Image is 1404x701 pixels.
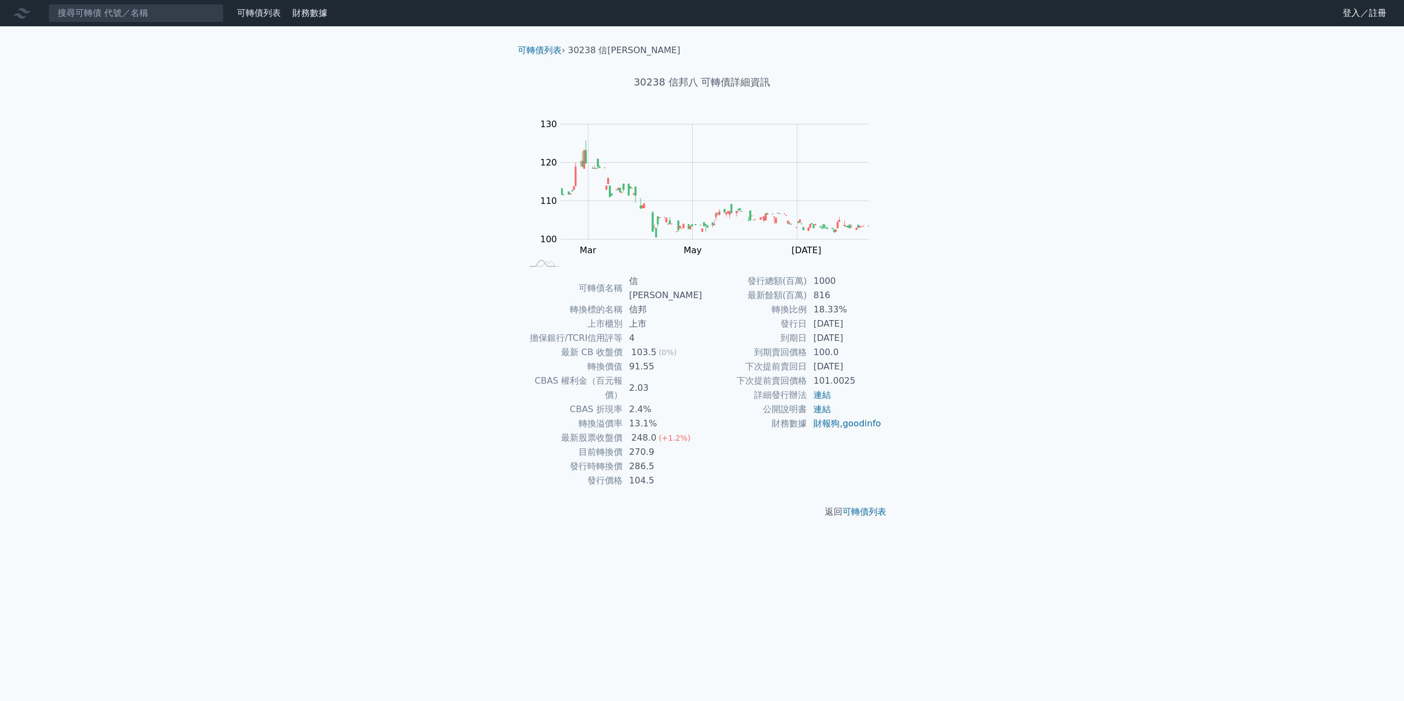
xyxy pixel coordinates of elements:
a: 財務數據 [292,8,327,18]
td: 13.1% [622,417,702,431]
td: 發行時轉換價 [522,459,622,474]
li: 30238 信[PERSON_NAME] [568,44,681,57]
tspan: May [683,245,701,255]
a: 連結 [813,404,831,414]
td: 最新 CB 收盤價 [522,345,622,360]
a: 財報狗 [813,418,840,429]
td: 信邦 [622,303,702,317]
td: 1000 [807,274,882,288]
span: (+1.2%) [659,434,690,442]
td: 財務數據 [702,417,807,431]
tspan: 120 [540,157,557,168]
td: 816 [807,288,882,303]
p: 返回 [509,505,895,518]
td: CBAS 折現率 [522,402,622,417]
td: 上市 [622,317,702,331]
td: 轉換比例 [702,303,807,317]
td: 轉換價值 [522,360,622,374]
td: 轉換標的名稱 [522,303,622,317]
td: CBAS 權利金（百元報價） [522,374,622,402]
td: 下次提前賣回日 [702,360,807,374]
td: 到期賣回價格 [702,345,807,360]
td: 100.0 [807,345,882,360]
td: 最新股票收盤價 [522,431,622,445]
td: 4 [622,331,702,345]
td: 上市櫃別 [522,317,622,331]
td: 詳細發行辦法 [702,388,807,402]
input: 搜尋可轉債 代號／名稱 [48,4,224,22]
td: 2.4% [622,402,702,417]
tspan: Mar [580,245,597,255]
a: 可轉債列表 [237,8,281,18]
td: 信[PERSON_NAME] [622,274,702,303]
td: [DATE] [807,317,882,331]
a: goodinfo [842,418,881,429]
td: 發行總額(百萬) [702,274,807,288]
a: 可轉債列表 [518,45,562,55]
tspan: 110 [540,196,557,206]
td: 公開說明書 [702,402,807,417]
g: Series [561,140,869,237]
td: 104.5 [622,474,702,488]
div: 248.0 [629,431,659,445]
a: 登入／註冊 [1334,4,1395,22]
td: 最新餘額(百萬) [702,288,807,303]
td: 2.03 [622,374,702,402]
td: 可轉債名稱 [522,274,622,303]
td: 101.0025 [807,374,882,388]
g: Chart [535,119,886,255]
tspan: 100 [540,234,557,244]
a: 可轉債列表 [842,506,886,517]
div: 103.5 [629,345,659,360]
td: [DATE] [807,360,882,374]
td: 轉換溢價率 [522,417,622,431]
span: (0%) [659,348,677,357]
td: , [807,417,882,431]
h1: 30238 信邦八 可轉債詳細資訊 [509,75,895,90]
td: 發行價格 [522,474,622,488]
td: 目前轉換價 [522,445,622,459]
li: › [518,44,565,57]
a: 連結 [813,390,831,400]
td: 91.55 [622,360,702,374]
td: 擔保銀行/TCRI信用評等 [522,331,622,345]
td: 270.9 [622,445,702,459]
tspan: 130 [540,119,557,129]
tspan: [DATE] [791,245,821,255]
td: 到期日 [702,331,807,345]
td: 下次提前賣回價格 [702,374,807,388]
td: [DATE] [807,331,882,345]
td: 18.33% [807,303,882,317]
td: 發行日 [702,317,807,331]
td: 286.5 [622,459,702,474]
